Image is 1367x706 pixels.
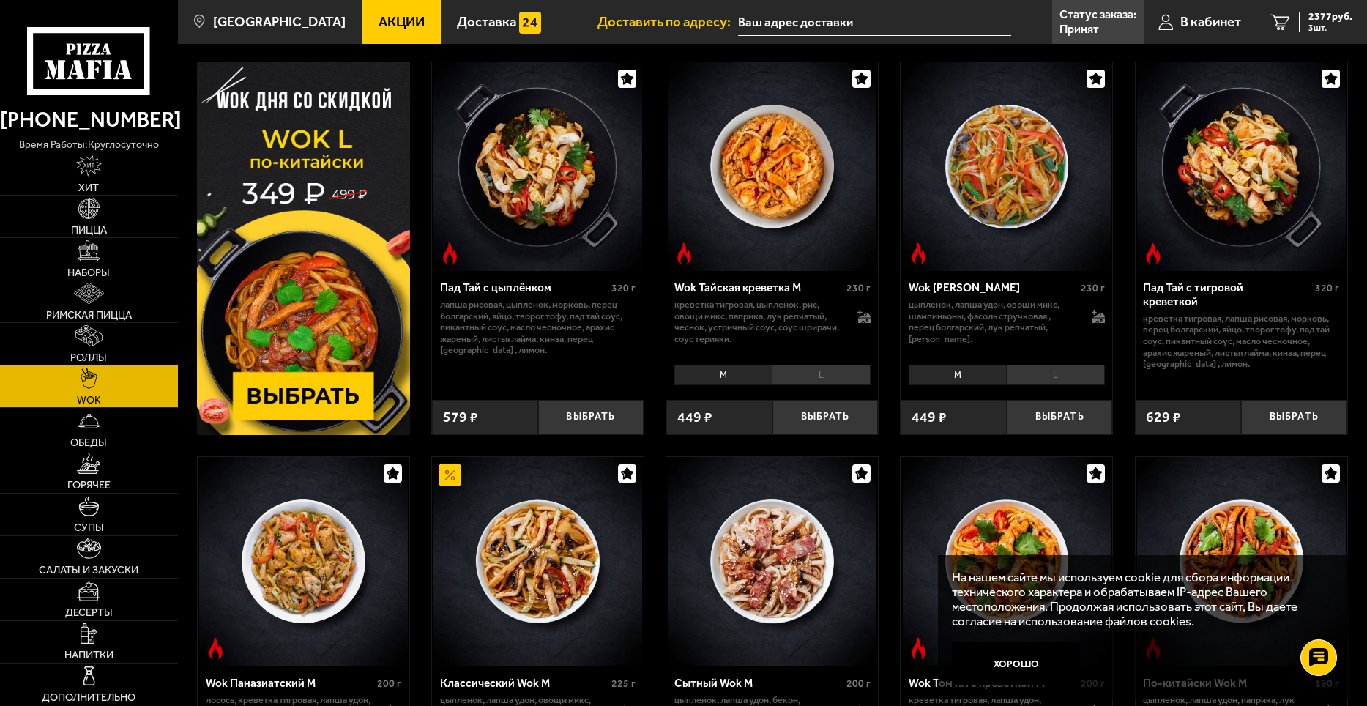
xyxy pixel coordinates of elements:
[39,565,138,575] span: Салаты и закуски
[64,650,113,660] span: Напитки
[67,267,110,278] span: Наборы
[432,457,644,666] a: АкционныйКлассический Wok M
[668,62,876,271] img: Wok Тайская креветка M
[1143,313,1339,370] p: креветка тигровая, лапша рисовая, морковь, перец болгарский, яйцо, творог тофу, пад тай соус, пик...
[668,457,876,666] img: Сытный Wok M
[611,282,636,294] span: 320 г
[952,570,1325,629] p: На нашем сайте мы используем cookie для сбора информации технического характера и обрабатываем IP...
[42,692,135,702] span: Дополнительно
[1081,282,1105,294] span: 230 г
[443,410,478,424] span: 579 ₽
[611,677,636,690] span: 225 г
[1241,400,1347,435] button: Выбрать
[440,677,608,691] div: Классический Wok M
[901,457,1112,666] a: Острое блюдоWok Том Ям с креветкой M
[952,642,1080,685] button: Хорошо
[677,410,712,424] span: 449 ₽
[674,242,695,264] img: Острое блюдо
[846,282,871,294] span: 230 г
[674,365,772,385] li: M
[433,457,642,666] img: Классический Wok M
[1146,410,1181,424] span: 629 ₽
[440,281,608,295] div: Пад Тай с цыплёнком
[903,62,1111,271] img: Wok Карри М
[666,62,878,271] a: Острое блюдоWok Тайская креветка M
[674,299,843,344] p: креветка тигровая, цыпленок, рис, овощи микс, паприка, лук репчатый, чеснок, устричный соус, соус...
[666,457,878,666] a: Сытный Wok M
[433,62,642,271] img: Пад Тай с цыплёнком
[439,242,461,264] img: Острое блюдо
[70,352,107,363] span: Роллы
[538,400,644,435] button: Выбрать
[519,12,540,33] img: 15daf4d41897b9f0e9f617042186c801.svg
[1137,457,1346,666] img: По-китайски Wok M
[909,281,1077,295] div: Wok [PERSON_NAME]
[772,400,879,435] button: Выбрать
[439,464,461,486] img: Акционный
[1180,15,1241,29] span: В кабинет
[70,437,107,447] span: Обеды
[1059,9,1136,21] p: Статус заказа:
[457,15,516,29] span: Доставка
[213,15,346,29] span: [GEOGRAPHIC_DATA]
[67,480,111,490] span: Горячее
[901,62,1112,271] a: Острое блюдоWok Карри М
[46,310,132,320] span: Римская пицца
[846,677,871,690] span: 200 г
[597,15,738,29] span: Доставить по адресу:
[908,242,929,264] img: Острое блюдо
[1137,62,1346,271] img: Пад Тай с тигровой креветкой
[674,281,843,295] div: Wok Тайская креветка M
[908,637,929,658] img: Острое блюдо
[674,677,843,691] div: Сытный Wok M
[377,677,401,690] span: 200 г
[1136,62,1347,271] a: Острое блюдоПад Тай с тигровой креветкой
[432,62,644,271] a: Острое блюдоПад Тай с цыплёнком
[912,410,947,424] span: 449 ₽
[909,677,1077,691] div: Wok Том Ям с креветкой M
[205,637,226,658] img: Острое блюдо
[1006,365,1104,385] li: L
[71,225,107,235] span: Пицца
[74,522,104,532] span: Супы
[1142,242,1163,264] img: Острое блюдо
[1143,281,1311,308] div: Пад Тай с тигровой креветкой
[1315,282,1339,294] span: 320 г
[738,9,1011,36] input: Ваш адрес доставки
[909,299,1077,344] p: цыпленок, лапша удон, овощи микс, шампиньоны, фасоль стручковая , перец болгарский, лук репчатый,...
[1308,12,1352,22] span: 2377 руб.
[903,457,1111,666] img: Wok Том Ям с креветкой M
[909,365,1006,385] li: M
[78,182,99,193] span: Хит
[198,457,409,666] a: Острое блюдоWok Паназиатский M
[1308,23,1352,32] span: 3 шт.
[206,677,374,691] div: Wok Паназиатский M
[1136,457,1347,666] a: Острое блюдоПо-китайски Wok M
[379,15,425,29] span: Акции
[77,395,101,405] span: WOK
[199,457,408,666] img: Wok Паназиатский M
[65,607,113,617] span: Десерты
[440,299,636,356] p: лапша рисовая, цыпленок, морковь, перец болгарский, яйцо, творог тофу, пад тай соус, пикантный со...
[772,365,870,385] li: L
[1059,23,1099,35] p: Принят
[1007,400,1113,435] button: Выбрать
